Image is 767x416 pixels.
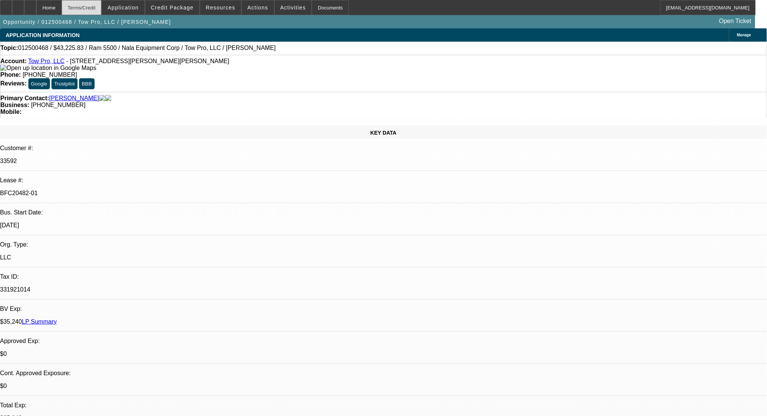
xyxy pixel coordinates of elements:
[280,5,306,11] span: Activities
[23,71,77,78] span: [PHONE_NUMBER]
[0,58,26,64] strong: Account:
[0,65,96,71] a: View Google Maps
[105,95,111,102] img: linkedin-icon.png
[28,58,64,64] a: Tow Pro, LLC
[242,0,274,15] button: Actions
[3,19,171,25] span: Opportunity / 012500468 / Tow Pro, LLC / [PERSON_NAME]
[0,65,96,71] img: Open up location in Google Maps
[370,130,397,136] span: KEY DATA
[0,71,21,78] strong: Phone:
[737,33,751,37] span: Manage
[31,102,86,108] span: [PHONE_NUMBER]
[0,109,22,115] strong: Mobile:
[0,95,49,102] strong: Primary Contact:
[716,15,755,28] a: Open Ticket
[99,95,105,102] img: facebook-icon.png
[66,58,229,64] span: - [STREET_ADDRESS][PERSON_NAME][PERSON_NAME]
[22,318,57,325] a: LP Summary
[6,32,79,38] span: APPLICATION INFORMATION
[79,78,95,89] button: BBB
[0,45,18,51] strong: Topic:
[206,5,235,11] span: Resources
[28,78,50,89] button: Google
[151,5,194,11] span: Credit Package
[107,5,138,11] span: Application
[0,80,26,87] strong: Reviews:
[49,95,99,102] a: [PERSON_NAME]
[275,0,312,15] button: Activities
[247,5,268,11] span: Actions
[200,0,241,15] button: Resources
[18,45,276,51] span: 012500468 / $43,225.83 / Ram 5500 / Nala Equipment Corp / Tow Pro, LLC / [PERSON_NAME]
[0,102,29,108] strong: Business:
[145,0,199,15] button: Credit Package
[51,78,77,89] button: Trustpilot
[102,0,144,15] button: Application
